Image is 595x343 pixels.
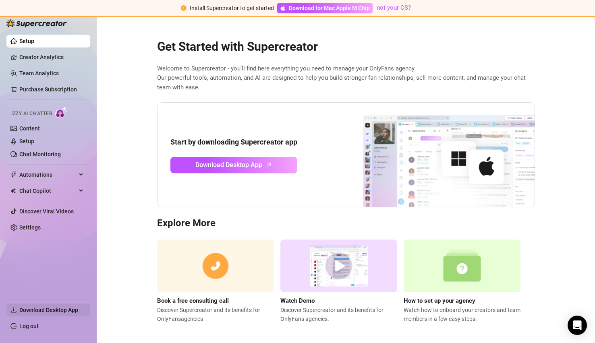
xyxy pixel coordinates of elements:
[377,4,411,11] a: not your OS?
[277,3,373,13] a: Download for Mac Apple M Chip
[157,39,535,54] h2: Get Started with Supercreator
[568,316,587,335] div: Open Intercom Messenger
[11,110,52,118] span: Izzy AI Chatter
[55,107,68,118] img: AI Chatter
[157,240,274,292] img: consulting call
[289,4,370,12] span: Download for Mac Apple M Chip
[280,5,286,11] span: apple
[333,103,535,207] img: download app
[181,5,187,11] span: exclamation-circle
[404,297,475,304] strong: How to set up your agency
[19,168,77,181] span: Automations
[19,138,34,145] a: Setup
[280,297,315,304] strong: Watch Demo
[157,306,274,323] span: Discover Supercreator and its benefits for OnlyFans agencies
[19,307,78,313] span: Download Desktop App
[19,323,39,329] a: Log out
[157,64,535,93] span: Welcome to Supercreator - you’ll find here everything you need to manage your OnlyFans agency. Ou...
[19,208,74,215] a: Discover Viral Videos
[195,160,262,170] span: Download Desktop App
[265,160,274,169] span: arrow-up
[404,240,520,323] a: How to set up your agencyWatch how to onboard your creators and team members in a few easy steps.
[170,138,297,146] strong: Start by downloading Supercreator app
[19,151,61,157] a: Chat Monitoring
[10,307,17,313] span: download
[19,70,59,76] a: Team Analytics
[280,240,397,292] img: supercreator demo
[404,306,520,323] span: Watch how to onboard your creators and team members in a few easy steps.
[10,188,16,194] img: Chat Copilot
[19,51,84,64] a: Creator Analytics
[19,224,41,231] a: Settings
[157,297,229,304] strong: Book a free consulting call
[10,171,17,178] span: thunderbolt
[170,157,297,173] a: Download Desktop Apparrow-up
[6,19,67,27] img: logo-BBDzfeDw.svg
[190,5,274,11] span: Install Supercreator to get started
[157,240,274,323] a: Book a free consulting callDiscover Supercreator and its benefits for OnlyFansagencies
[19,38,34,44] a: Setup
[19,83,84,96] a: Purchase Subscription
[280,306,397,323] span: Discover Supercreator and its benefits for OnlyFans agencies.
[19,125,40,132] a: Content
[19,184,77,197] span: Chat Copilot
[280,240,397,323] a: Watch DemoDiscover Supercreator and its benefits for OnlyFans agencies.
[404,240,520,292] img: setup agency guide
[157,217,535,230] h3: Explore More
